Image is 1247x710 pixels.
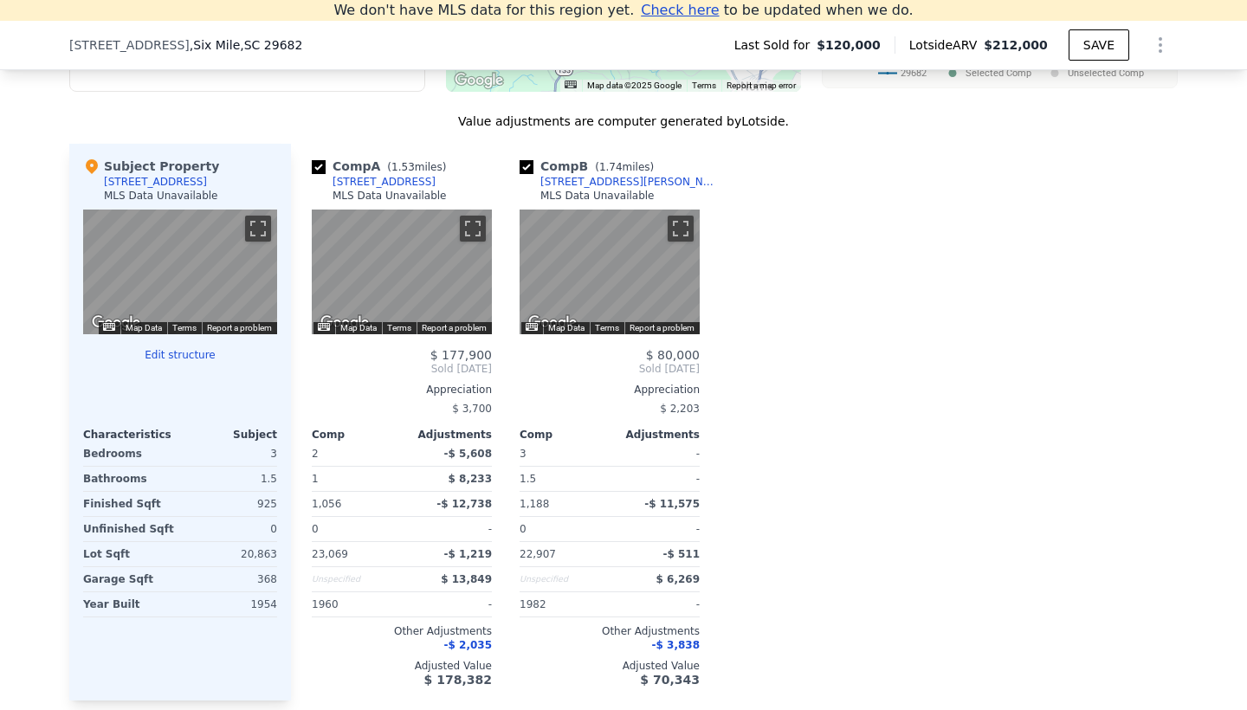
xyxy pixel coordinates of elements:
a: Terms (opens in new tab) [692,81,716,90]
span: Last Sold for [734,36,817,54]
div: Adjusted Value [312,659,492,673]
div: Map [312,210,492,334]
button: Edit structure [83,348,277,362]
div: Value adjustments are computer generated by Lotside . [69,113,1178,130]
a: Terms (opens in new tab) [172,323,197,332]
span: 22,907 [520,548,556,560]
button: Show Options [1143,28,1178,62]
div: Adjustments [402,428,492,442]
div: Bathrooms [83,467,177,491]
span: 2 [312,448,319,460]
div: - [613,467,700,491]
button: Keyboard shortcuts [318,323,330,331]
button: Map Data [340,322,377,334]
span: -$ 2,035 [444,639,492,651]
div: [STREET_ADDRESS][PERSON_NAME] [540,175,720,189]
button: Map Data [126,322,162,334]
span: Sold [DATE] [520,362,700,376]
div: Comp A [312,158,453,175]
span: $ 80,000 [646,348,700,362]
div: Subject [180,428,277,442]
div: - [613,592,700,616]
div: 925 [184,492,277,516]
span: -$ 511 [662,548,700,560]
div: Other Adjustments [520,624,700,638]
div: 20,863 [184,542,277,566]
span: 1.74 [599,161,623,173]
div: 368 [184,567,277,591]
button: Map Data [548,322,585,334]
span: ( miles) [380,161,453,173]
div: Comp B [520,158,661,175]
span: 1,188 [520,498,549,510]
span: [STREET_ADDRESS] [69,36,190,54]
div: Appreciation [520,383,700,397]
div: 3 [184,442,277,466]
span: , SC 29682 [240,38,302,52]
span: $ 3,700 [452,403,492,415]
div: Comp [520,428,610,442]
a: Report a problem [630,323,695,332]
div: Year Built [83,592,177,616]
div: Street View [520,210,700,334]
a: Report a map error [727,81,796,90]
span: -$ 11,575 [644,498,700,510]
button: SAVE [1069,29,1129,61]
div: 1960 [312,592,398,616]
a: Open this area in Google Maps (opens a new window) [524,312,581,334]
div: Garage Sqft [83,567,177,591]
button: Keyboard shortcuts [565,81,577,88]
button: Toggle fullscreen view [668,216,694,242]
span: $120,000 [817,36,881,54]
span: $ 8,233 [449,473,492,485]
div: MLS Data Unavailable [333,189,447,203]
span: 23,069 [312,548,348,560]
div: MLS Data Unavailable [540,189,655,203]
button: Keyboard shortcuts [526,323,538,331]
div: [STREET_ADDRESS] [104,175,207,189]
div: Characteristics [83,428,180,442]
span: -$ 12,738 [436,498,492,510]
span: Lotside ARV [909,36,984,54]
span: $ 13,849 [441,573,492,585]
text: 29682 [901,68,927,79]
div: [STREET_ADDRESS] [333,175,436,189]
div: Subject Property [83,158,219,175]
a: Open this area in Google Maps (opens a new window) [87,312,145,334]
span: 1.53 [391,161,415,173]
a: [STREET_ADDRESS][PERSON_NAME] [520,175,720,189]
div: Map [83,210,277,334]
span: Sold [DATE] [312,362,492,376]
button: Toggle fullscreen view [245,216,271,242]
div: Appreciation [312,383,492,397]
span: ( miles) [588,161,661,173]
div: 1982 [520,592,606,616]
div: Other Adjustments [312,624,492,638]
img: Google [87,312,145,334]
div: Street View [312,210,492,334]
div: 1.5 [520,467,606,491]
div: 0 [184,517,277,541]
div: Lot Sqft [83,542,177,566]
div: Unspecified [312,567,398,591]
a: Terms (opens in new tab) [387,323,411,332]
div: 1.5 [184,467,277,491]
div: - [405,517,492,541]
span: $212,000 [984,38,1048,52]
div: Finished Sqft [83,492,177,516]
span: 3 [520,448,527,460]
div: 1954 [184,592,277,616]
div: MLS Data Unavailable [104,189,218,203]
div: Unspecified [520,567,606,591]
div: Street View [83,210,277,334]
a: Open this area in Google Maps (opens a new window) [316,312,373,334]
button: Keyboard shortcuts [103,323,115,331]
button: Toggle fullscreen view [460,216,486,242]
span: $ 6,269 [656,573,700,585]
div: - [405,592,492,616]
div: Map [520,210,700,334]
div: 1 [312,467,398,491]
a: Terms (opens in new tab) [595,323,619,332]
a: Report a problem [422,323,487,332]
span: $ 178,382 [424,673,492,687]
